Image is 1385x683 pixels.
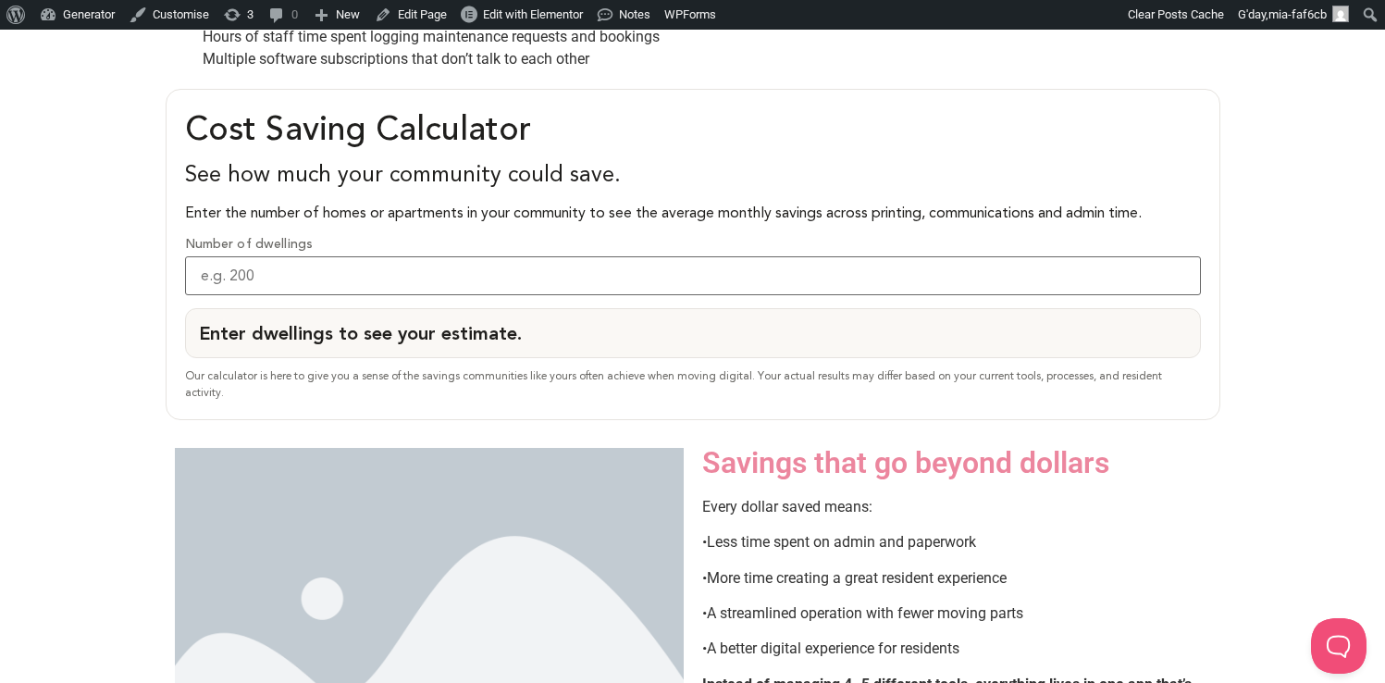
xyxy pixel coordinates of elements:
span: •Less time spent on admin and paperwork [702,533,976,551]
span: •More time creating a great resident experience [702,569,1007,587]
span: Every dollar saved means: [702,498,872,515]
div: Enter dwellings to see your estimate. [185,308,1201,358]
span: •A better digital experience for residents [702,640,959,657]
span: Hours of staff time spent logging maintenance requests and bookings [203,28,660,45]
span: Multiple software subscriptions that don’t talk to each other [203,50,589,68]
h2: Cost Saving Calculator [185,108,1201,150]
h2: Savings that go beyond dollars [702,448,1211,478]
p: Enter the number of homes or apartments in your community to see the average monthly savings acro... [185,202,1201,224]
div: Our calculator is here to give you a sense of the savings communities like yours often achieve wh... [185,367,1201,401]
span: Edit with Elementor [483,7,583,21]
label: Number of dwellings [185,238,1201,251]
iframe: Toggle Customer Support [1311,618,1366,674]
input: e.g. 200 [185,256,1201,295]
h4: See how much your community could save. [185,161,1201,188]
span: •A streamlined operation with fewer moving parts [702,604,1023,622]
span: mia-faf6cb [1268,7,1327,21]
